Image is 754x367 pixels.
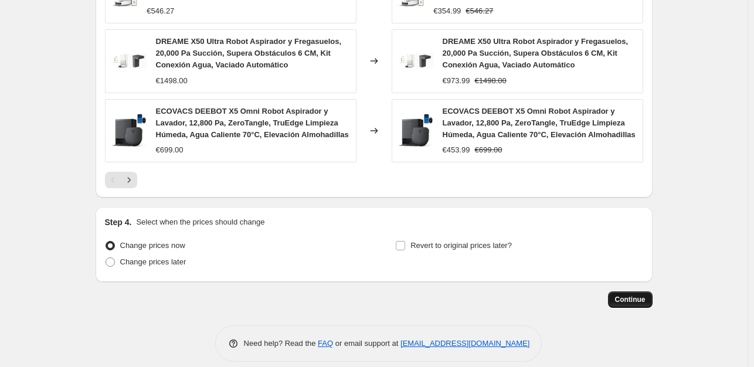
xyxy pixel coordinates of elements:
span: Need help? Read the [244,339,318,348]
div: €453.99 [443,144,470,156]
nav: Pagination [105,172,137,188]
div: €354.99 [433,5,461,17]
span: ECOVACS DEEBOT X5 Omni Robot Aspirador y Lavador, 12,800 Pa, ZeroTangle, TruEdge Limpieza Húmeda,... [156,107,349,139]
img: 61k1ogAhBML_80x.jpg [111,113,147,148]
p: Select when the prices should change [136,216,264,228]
span: DREAME X50 Ultra Robot Aspirador y Fregasuelos, 20,000 Pa Succión, Supera Obstáculos 6 CM, Kit Co... [156,37,342,69]
a: [EMAIL_ADDRESS][DOMAIN_NAME] [400,339,529,348]
span: Change prices now [120,241,185,250]
span: Change prices later [120,257,186,266]
span: Continue [615,295,646,304]
span: Revert to original prices later? [410,241,512,250]
div: €1498.00 [156,75,188,87]
strike: €546.27 [466,5,493,17]
div: €699.00 [156,144,184,156]
div: €973.99 [443,75,470,87]
button: Continue [608,291,653,308]
img: 41oEZzyQZuL_80x.jpg [398,43,433,79]
img: 61k1ogAhBML_80x.jpg [398,113,433,148]
span: ECOVACS DEEBOT X5 Omni Robot Aspirador y Lavador, 12,800 Pa, ZeroTangle, TruEdge Limpieza Húmeda,... [443,107,636,139]
div: €546.27 [147,5,174,17]
span: DREAME X50 Ultra Robot Aspirador y Fregasuelos, 20,000 Pa Succión, Supera Obstáculos 6 CM, Kit Co... [443,37,629,69]
a: FAQ [318,339,333,348]
span: or email support at [333,339,400,348]
h2: Step 4. [105,216,132,228]
strike: €1498.00 [475,75,507,87]
img: 41oEZzyQZuL_80x.jpg [111,43,147,79]
strike: €699.00 [475,144,502,156]
button: Next [121,172,137,188]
